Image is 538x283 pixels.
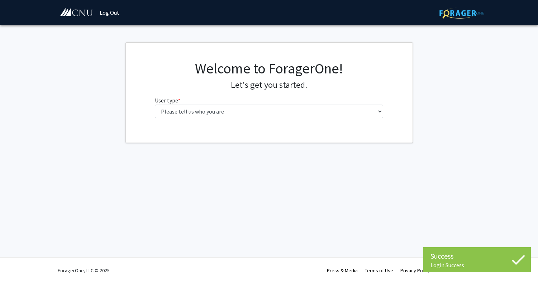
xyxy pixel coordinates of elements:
div: ForagerOne, LLC © 2025 [58,258,110,283]
a: Press & Media [327,267,358,274]
a: Terms of Use [365,267,393,274]
div: Login Success [430,262,524,269]
label: User type [155,96,180,105]
div: Success [430,251,524,262]
a: Privacy Policy [400,267,430,274]
img: Christopher Newport University Logo [59,8,94,17]
img: ForagerOne Logo [439,8,484,19]
h1: Welcome to ForagerOne! [155,60,383,77]
h4: Let's get you started. [155,80,383,90]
